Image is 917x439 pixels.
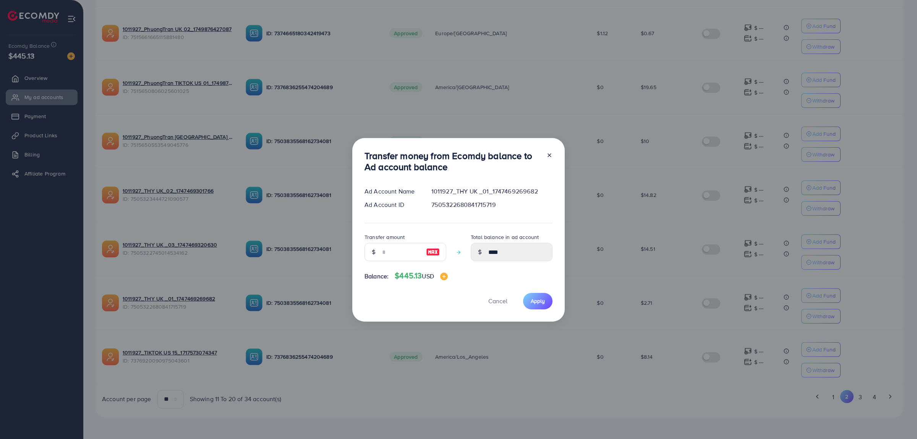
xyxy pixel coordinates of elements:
button: Apply [523,293,552,309]
label: Total balance in ad account [471,233,539,241]
span: USD [422,272,434,280]
div: Ad Account ID [358,200,425,209]
h4: $445.13 [395,271,448,281]
span: Balance: [365,272,389,281]
div: 7505322680841715719 [425,200,559,209]
label: Transfer amount [365,233,405,241]
span: Apply [531,297,545,305]
h3: Transfer money from Ecomdy balance to Ad account balance [365,150,540,172]
div: 1011927_THY UK _01_1747469269682 [425,187,559,196]
iframe: Chat [885,405,911,433]
img: image [426,247,440,257]
div: Ad Account Name [358,187,425,196]
span: Cancel [488,297,507,305]
button: Cancel [479,293,517,309]
img: image [440,273,448,280]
